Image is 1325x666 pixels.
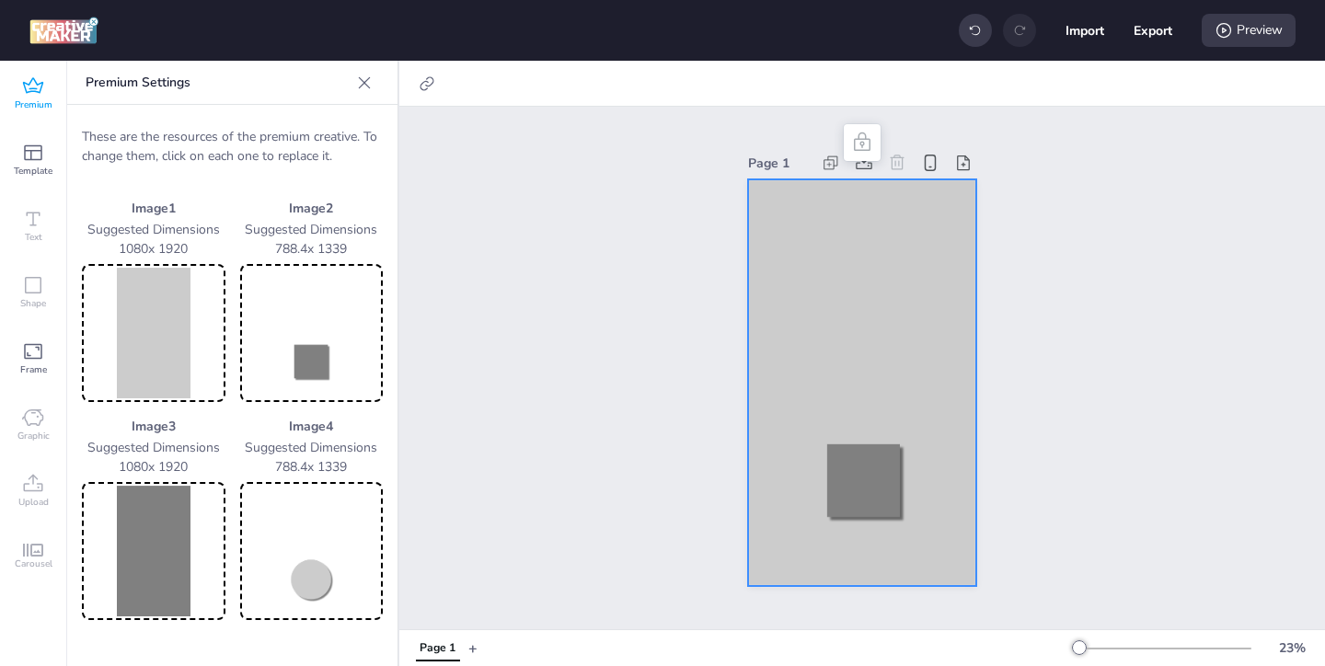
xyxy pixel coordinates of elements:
div: Tabs [407,632,468,664]
span: Shape [20,296,46,311]
img: logo Creative Maker [29,17,98,44]
p: 788.4 x 1339 [240,457,384,477]
p: Suggested Dimensions [82,220,225,239]
div: Page 1 [748,154,811,173]
p: Suggested Dimensions [82,438,225,457]
div: 23 % [1270,638,1314,658]
span: Carousel [15,557,52,571]
p: Premium Settings [86,61,350,105]
img: Preview [244,486,380,616]
span: Frame [20,362,47,377]
span: Graphic [17,429,50,443]
p: Image 4 [240,417,384,436]
button: Import [1066,11,1104,50]
p: These are the resources of the premium creative. To change them, click on each one to replace it. [82,127,383,166]
p: Suggested Dimensions [240,220,384,239]
p: Suggested Dimensions [240,438,384,457]
p: 1080 x 1920 [82,457,225,477]
img: Preview [86,268,222,398]
span: Template [14,164,52,178]
div: Page 1 [420,640,455,657]
button: + [468,632,478,664]
img: Preview [86,486,222,616]
span: Upload [18,495,49,510]
p: 1080 x 1920 [82,239,225,258]
p: 788.4 x 1339 [240,239,384,258]
span: Text [25,230,42,245]
p: Image 2 [240,199,384,218]
span: Premium [15,98,52,112]
p: Image 3 [82,417,225,436]
div: Preview [1202,14,1296,47]
img: Preview [244,268,380,398]
button: Export [1134,11,1172,50]
p: Image 1 [82,199,225,218]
